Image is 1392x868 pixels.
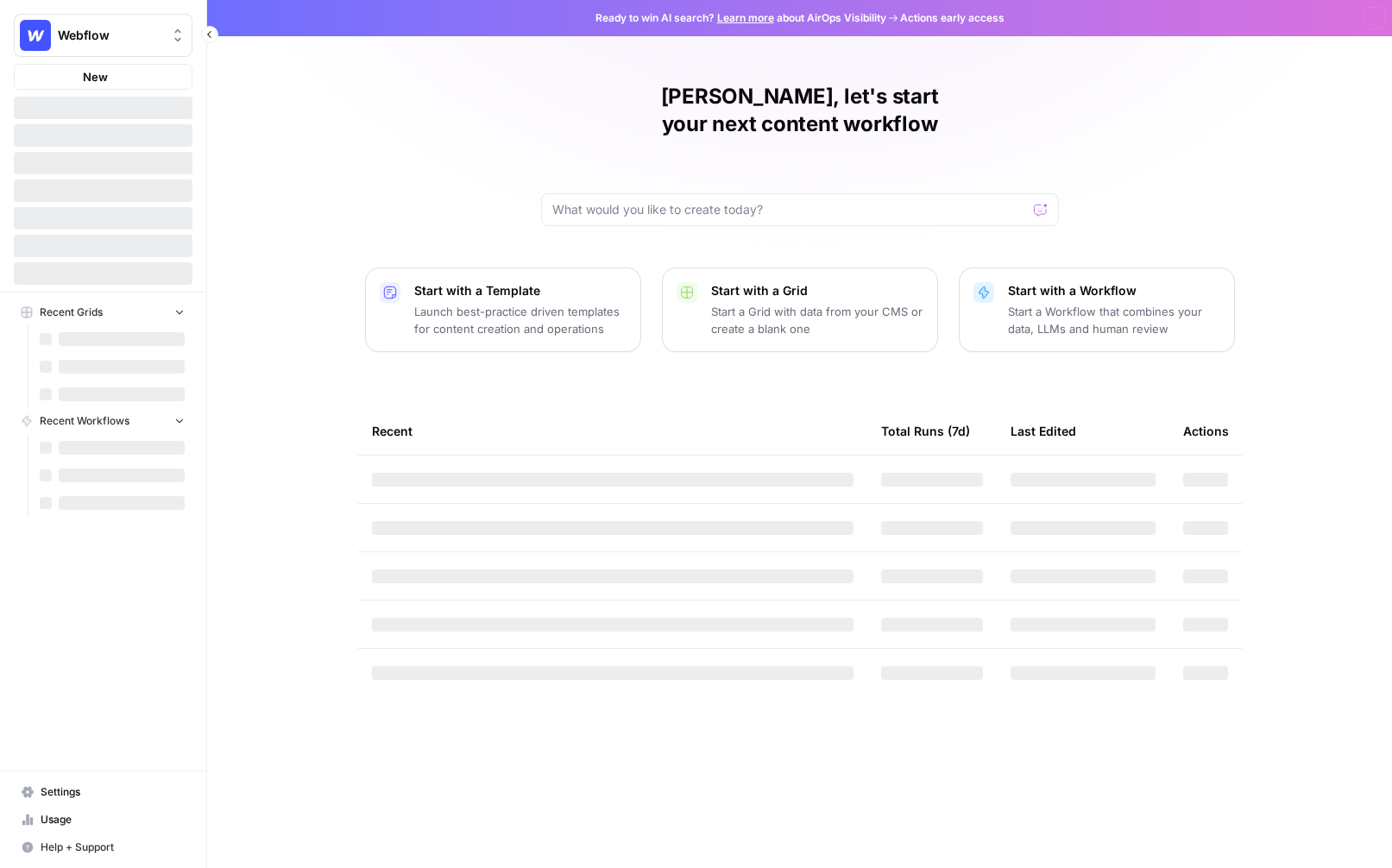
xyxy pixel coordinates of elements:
p: Start a Workflow that combines your data, LLMs and human review [1008,303,1220,337]
button: Start with a GridStart a Grid with data from your CMS or create a blank one [662,267,938,352]
button: Recent Workflows [14,408,192,434]
div: Total Runs (7d) [881,407,970,455]
span: Settings [41,784,185,800]
input: What would you like to create today? [552,201,1027,218]
a: Learn more [717,11,774,24]
div: Recent [372,407,853,455]
a: Usage [14,806,192,833]
p: Start with a Template [414,282,627,299]
div: Last Edited [1011,407,1076,455]
h1: [PERSON_NAME], let's start your next content workflow [541,83,1059,138]
button: Help + Support [14,833,192,861]
span: New [83,68,108,85]
p: Launch best-practice driven templates for content creation and operations [414,303,627,337]
p: Start a Grid with data from your CMS or create a blank one [711,303,923,337]
a: Settings [14,778,192,806]
span: Usage [41,812,185,827]
span: Ready to win AI search? about AirOps Visibility [595,10,886,26]
span: Recent Workflows [40,413,129,429]
button: Workspace: Webflow [14,14,192,57]
span: Actions early access [900,10,1005,26]
img: Webflow Logo [20,20,51,51]
span: Help + Support [41,840,185,855]
div: Actions [1183,407,1229,455]
button: Start with a TemplateLaunch best-practice driven templates for content creation and operations [365,267,641,352]
button: Start with a WorkflowStart a Workflow that combines your data, LLMs and human review [959,267,1235,352]
p: Start with a Grid [711,282,923,299]
button: New [14,64,192,90]
span: Webflow [58,27,162,44]
p: Start with a Workflow [1008,282,1220,299]
span: Recent Grids [40,305,103,320]
button: Recent Grids [14,299,192,325]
